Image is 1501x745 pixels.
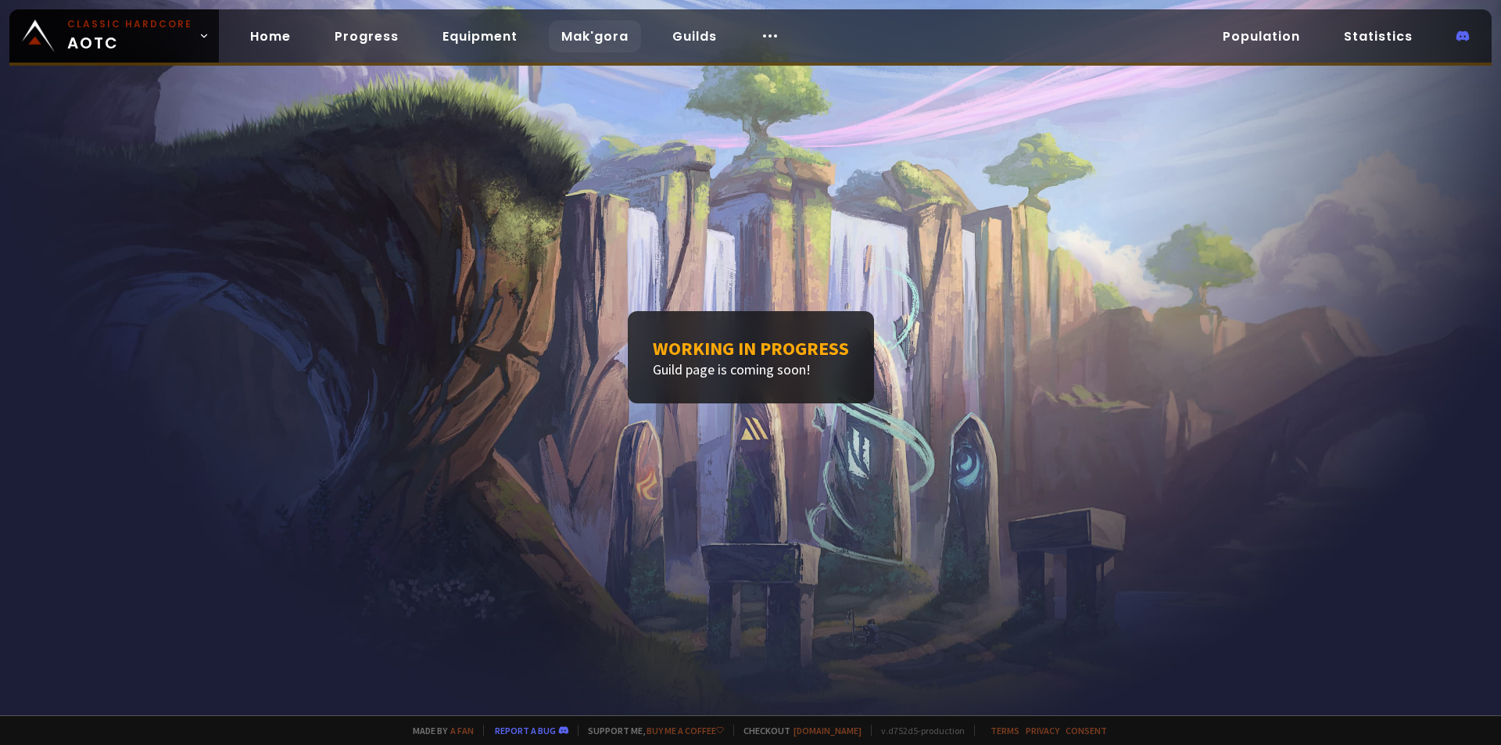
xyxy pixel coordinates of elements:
[238,20,303,52] a: Home
[628,311,874,403] div: Guild page is coming soon!
[1066,725,1107,736] a: Consent
[660,20,729,52] a: Guilds
[793,725,862,736] a: [DOMAIN_NAME]
[733,725,862,736] span: Checkout
[991,725,1019,736] a: Terms
[67,17,192,31] small: Classic Hardcore
[653,336,849,360] h1: Working in progress
[9,9,219,63] a: Classic HardcoreAOTC
[647,725,724,736] a: Buy me a coffee
[871,725,965,736] span: v. d752d5 - production
[1331,20,1425,52] a: Statistics
[67,17,192,55] span: AOTC
[403,725,474,736] span: Made by
[549,20,641,52] a: Mak'gora
[322,20,411,52] a: Progress
[430,20,530,52] a: Equipment
[1026,725,1059,736] a: Privacy
[578,725,724,736] span: Support me,
[450,725,474,736] a: a fan
[495,725,556,736] a: Report a bug
[1210,20,1313,52] a: Population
